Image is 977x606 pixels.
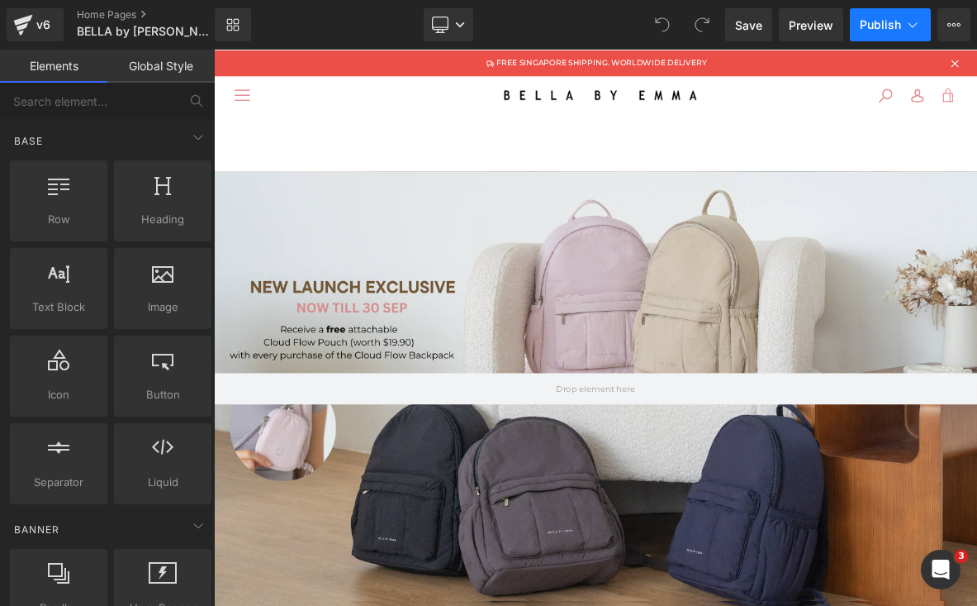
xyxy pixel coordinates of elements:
button: Undo [646,8,679,41]
span: Button [119,386,206,403]
button: More [937,8,970,41]
span: Text Block [15,298,102,316]
span: Icon [15,386,102,403]
button: Redo [685,8,719,41]
span: Separator [15,474,102,491]
a: New Library [215,8,251,41]
a: v6 [7,8,64,41]
span: Row [15,211,102,228]
span: 3 [955,550,968,563]
span: Publish [860,18,901,31]
span: Base [12,133,45,149]
span: Heading [119,211,206,228]
a: Preview [779,8,843,41]
span: Liquid [119,474,206,491]
span: Preview [789,17,833,34]
div: v6 [33,14,54,36]
span: Image [119,298,206,316]
span: Banner [12,522,61,537]
img: BELLA by emma [270,42,647,75]
a: Home Pages [77,8,242,21]
iframe: Intercom live chat [921,550,960,589]
span: Save [735,17,762,34]
a: Global Style [107,50,215,83]
span: BELLA by [PERSON_NAME] l Singapore Online Bag and Monogrammed Vegan Leather Products [77,25,211,38]
button: Publish [850,8,931,41]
